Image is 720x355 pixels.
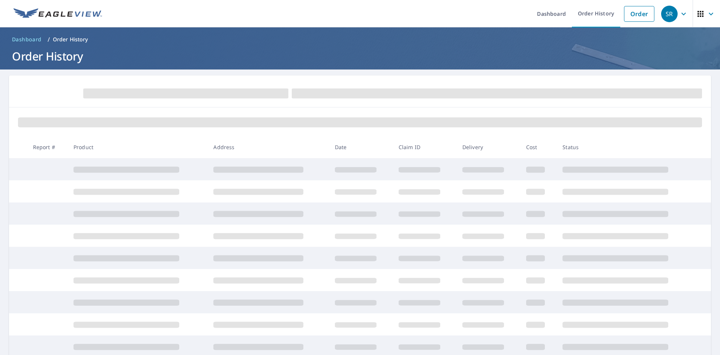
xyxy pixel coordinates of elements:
[393,136,456,158] th: Claim ID
[27,136,67,158] th: Report #
[207,136,328,158] th: Address
[12,36,42,43] span: Dashboard
[9,33,45,45] a: Dashboard
[624,6,654,22] a: Order
[67,136,207,158] th: Product
[520,136,557,158] th: Cost
[661,6,678,22] div: SR
[9,48,711,64] h1: Order History
[13,8,102,20] img: EV Logo
[456,136,520,158] th: Delivery
[48,35,50,44] li: /
[329,136,393,158] th: Date
[53,36,88,43] p: Order History
[556,136,697,158] th: Status
[9,33,711,45] nav: breadcrumb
